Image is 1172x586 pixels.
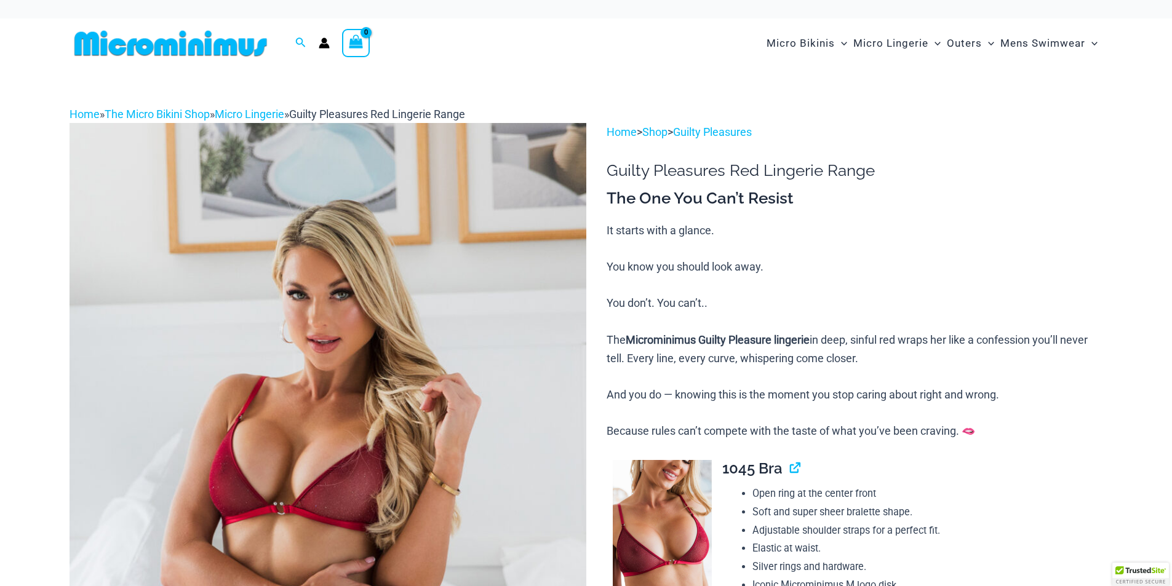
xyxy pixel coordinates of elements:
span: Micro Bikinis [767,28,835,59]
span: Mens Swimwear [1000,28,1085,59]
a: Shop [642,125,668,138]
a: Home [607,125,637,138]
p: It starts with a glance. You know you should look away. You don’t. You can’t.. The in deep, sinfu... [607,221,1102,440]
li: Open ring at the center front [752,485,1103,503]
a: Home [70,108,100,121]
nav: Site Navigation [762,23,1103,64]
span: Guilty Pleasures Red Lingerie Range [289,108,465,121]
li: Elastic at waist. [752,539,1103,558]
a: Guilty Pleasures [673,125,752,138]
a: Micro LingerieMenu ToggleMenu Toggle [850,25,944,62]
span: Outers [947,28,982,59]
h1: Guilty Pleasures Red Lingerie Range [607,161,1102,180]
a: Account icon link [319,38,330,49]
li: Soft and super sheer bralette shape. [752,503,1103,521]
li: Silver rings and hardware. [752,558,1103,576]
span: Menu Toggle [928,28,941,59]
span: » » » [70,108,465,121]
a: View Shopping Cart, empty [342,29,370,57]
b: Microminimus Guilty Pleasure lingerie [626,333,810,346]
p: > > [607,123,1102,141]
span: Micro Lingerie [853,28,928,59]
span: 1045 Bra [722,459,783,477]
a: Micro BikinisMenu ToggleMenu Toggle [763,25,850,62]
span: Menu Toggle [982,28,994,59]
li: Adjustable shoulder straps for a perfect fit. [752,521,1103,540]
a: OutersMenu ToggleMenu Toggle [944,25,997,62]
h3: The One You Can’t Resist [607,188,1102,209]
span: Menu Toggle [1085,28,1098,59]
a: Search icon link [295,36,306,51]
span: Menu Toggle [835,28,847,59]
a: Mens SwimwearMenu ToggleMenu Toggle [997,25,1101,62]
a: The Micro Bikini Shop [105,108,210,121]
img: MM SHOP LOGO FLAT [70,30,272,57]
div: TrustedSite Certified [1112,563,1169,586]
a: Micro Lingerie [215,108,284,121]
